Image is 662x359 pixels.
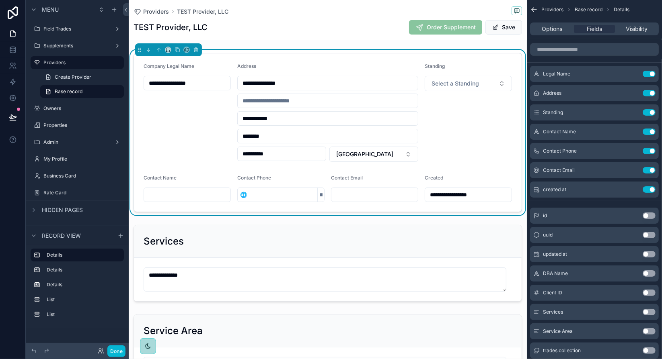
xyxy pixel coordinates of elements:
span: Contact Phone [237,175,271,181]
span: Visibility [626,25,648,33]
span: Create Provider [55,74,91,80]
span: Created [425,175,443,181]
label: Details [47,281,121,288]
span: Standing [543,109,563,116]
label: Field Trades [43,26,111,32]
a: Business Card [31,169,124,182]
span: Base record [55,88,82,95]
span: Address [543,90,561,96]
a: Providers [31,56,124,69]
span: Company Legal Name [144,63,194,69]
span: Details [614,6,629,13]
a: TEST Provider, LLC [177,8,228,16]
span: Menu [42,6,59,14]
a: Supplements [31,39,124,52]
button: Select Button [238,188,249,202]
span: DBA Name [543,270,568,277]
button: Select Button [329,147,418,162]
span: updated at [543,251,567,257]
span: Legal Name [543,71,570,77]
a: Owners [31,102,124,115]
span: Providers [541,6,563,13]
span: Contact Email [331,175,363,181]
div: scrollable content [26,245,129,329]
button: Done [107,345,125,357]
a: Providers [134,8,169,16]
label: Details [47,267,121,273]
span: Service Area [543,328,573,335]
span: Hidden pages [42,206,83,214]
span: 🌐 [240,191,247,199]
span: id [543,212,547,219]
button: Save [485,20,522,35]
span: Providers [143,8,169,16]
span: uuid [543,232,553,238]
span: Services [543,309,563,315]
span: Base record [575,6,602,13]
h1: TEST Provider, LLC [134,22,208,33]
label: Providers [43,59,119,66]
label: Details [47,252,117,258]
span: Contact Email [543,167,575,173]
span: Fields [587,25,602,33]
a: Admin [31,136,124,149]
label: List [47,296,121,303]
a: Rate Card [31,186,124,199]
label: Properties [43,122,122,129]
a: Create Provider [40,71,124,84]
span: Contact Name [144,175,177,181]
label: Business Card [43,173,122,179]
a: My Profile [31,153,124,165]
span: Client ID [543,290,562,296]
span: Contact Name [543,129,576,135]
a: Properties [31,119,124,132]
a: Field Trades [31,22,124,35]
label: Admin [43,139,111,145]
label: Rate Card [43,190,122,196]
a: Base record [40,85,124,98]
span: Record view [42,232,81,240]
span: Options [542,25,562,33]
span: Address [237,63,256,69]
span: Standing [425,63,445,69]
button: Select Button [425,76,512,91]
span: Select a Standing [432,80,479,88]
label: My Profile [43,156,122,162]
span: [GEOGRAPHIC_DATA] [336,150,393,158]
label: Supplements [43,43,111,49]
span: Contact Phone [543,148,577,154]
label: List [47,311,121,318]
span: created at [543,186,566,193]
label: Owners [43,105,122,112]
